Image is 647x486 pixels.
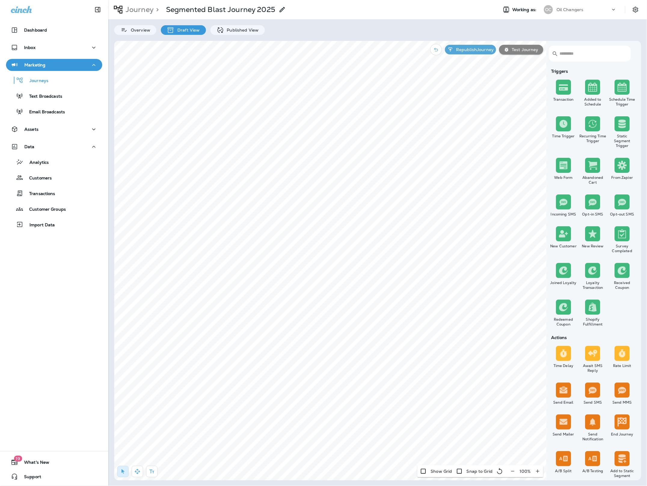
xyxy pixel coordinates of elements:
[557,7,584,12] p: Oil Changers
[609,280,636,290] div: Received Coupon
[609,244,636,253] div: Survey Completed
[24,28,47,32] p: Dashboard
[14,456,22,462] span: 19
[549,69,637,74] div: Triggers
[454,47,494,52] p: Republish Journey
[579,432,606,442] div: Send Notification
[6,187,102,200] button: Transactions
[6,171,102,184] button: Customers
[23,207,66,212] p: Customer Groups
[579,212,606,217] div: Opt-in SMS
[579,244,606,249] div: New Review
[609,363,636,368] div: Rate Limit
[550,400,577,405] div: Send Email
[579,317,606,327] div: Shopify Fulfillment
[431,469,452,474] p: Show Grid
[579,175,606,185] div: Abandoned Cart
[609,134,636,148] div: Static Segment Trigger
[609,400,636,405] div: Send MMS
[609,175,636,180] div: From Zapier
[550,134,577,139] div: Time Trigger
[123,5,154,14] p: Journey
[609,432,636,437] div: End Journey
[445,45,496,54] button: RepublishJourney
[550,469,577,473] div: A/B Split
[509,47,538,52] p: Test Journey
[154,5,159,14] p: >
[23,78,48,84] p: Journeys
[579,134,606,143] div: Recurring Time Trigger
[23,160,49,166] p: Analytics
[6,218,102,231] button: Import Data
[6,41,102,53] button: Inbox
[6,24,102,36] button: Dashboard
[6,90,102,102] button: Text Broadcasts
[630,4,641,15] button: Settings
[549,335,637,340] div: Actions
[579,469,606,473] div: A/B Testing
[550,175,577,180] div: Web Form
[23,191,55,197] p: Transactions
[499,45,543,54] button: Test Journey
[24,45,35,50] p: Inbox
[550,317,577,327] div: Redeemed Coupon
[6,74,102,87] button: Journeys
[550,97,577,102] div: Transaction
[224,28,259,32] p: Published View
[512,7,538,12] span: Working as:
[467,469,493,474] p: Snap to Grid
[550,212,577,217] div: Incoming SMS
[23,222,55,228] p: Import Data
[23,94,62,99] p: Text Broadcasts
[520,469,531,474] p: 100 %
[128,28,150,32] p: Overview
[6,123,102,135] button: Assets
[579,400,606,405] div: Send SMS
[23,176,52,181] p: Customers
[579,97,606,107] div: Added to Schedule
[550,280,577,285] div: Joined Loyalty
[6,203,102,215] button: Customer Groups
[550,244,577,249] div: New Customer
[166,5,275,14] p: Segmented Blast Journey 2025
[609,469,636,478] div: Add to Static Segment
[174,28,200,32] p: Draft View
[24,144,35,149] p: Data
[550,432,577,437] div: Send Mailer
[609,212,636,217] div: Opt-out SMS
[6,471,102,483] button: Support
[89,4,106,16] button: Collapse Sidebar
[6,59,102,71] button: Marketing
[544,5,553,14] div: OC
[24,127,38,132] p: Assets
[6,156,102,168] button: Analytics
[18,460,49,467] span: What's New
[609,97,636,107] div: Schedule Time Trigger
[6,105,102,118] button: Email Broadcasts
[6,456,102,468] button: 19What's New
[23,109,65,115] p: Email Broadcasts
[579,363,606,373] div: Await SMS Reply
[6,141,102,153] button: Data
[579,280,606,290] div: Loyalty Transaction
[18,474,41,481] span: Support
[550,363,577,368] div: Time Delay
[24,63,45,67] p: Marketing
